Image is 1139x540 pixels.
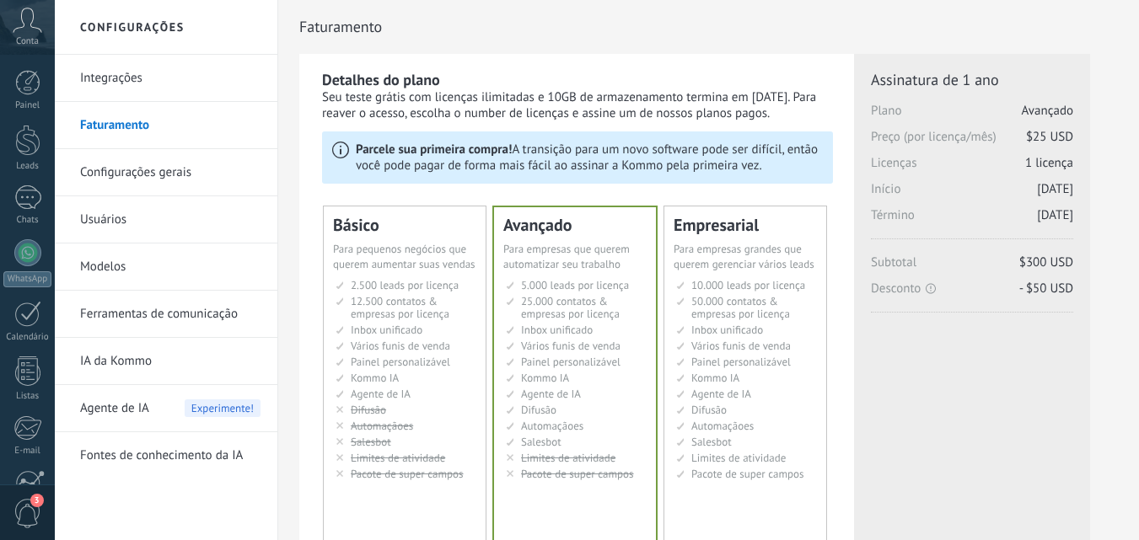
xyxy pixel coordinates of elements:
span: Automaçãoes [521,419,583,433]
a: Fontes de conhecimento da IA [80,432,261,479]
span: Vários funis de venda [351,339,450,353]
span: - $50 USD [1019,281,1073,297]
a: Faturamento [80,102,261,149]
span: Limites de atividade [691,451,786,465]
div: Leads [3,161,52,172]
div: WhatsApp [3,271,51,287]
li: Usuários [55,196,277,243]
span: Vários funis de venda [691,339,791,353]
span: Subtotal [871,254,1073,281]
span: Agente de IA [691,387,751,401]
span: Painel personalizável [521,355,621,369]
p: A transição para um novo software pode ser difícil, então você pode pagar de forma mais fácil ao ... [356,142,823,174]
span: Salesbot [351,435,391,449]
span: Inbox unificado [521,323,593,337]
span: Kommo IA [691,371,739,385]
span: Kommo IA [521,371,569,385]
a: Agente de IA Experimente! [80,385,261,432]
span: Avançado [1022,103,1073,119]
span: Desconto [871,281,1073,297]
span: Inbox unificado [691,323,763,337]
span: Limites de atividade [351,451,445,465]
span: Agente de IA [351,387,411,401]
div: Chats [3,215,52,226]
span: [DATE] [1037,181,1073,197]
li: Modelos [55,243,277,291]
a: IA da Kommo [80,338,261,385]
span: [DATE] [1037,207,1073,223]
span: Início [871,181,1073,207]
li: Agente de IA [55,385,277,432]
span: Pacote de super campos [691,467,804,481]
span: Automaçãoes [351,419,413,433]
span: Painel personalizável [691,355,791,369]
span: 1 licença [1025,155,1073,171]
a: Integrações [80,55,261,102]
span: Inbox unificado [351,323,422,337]
span: 10.000 leads por licença [691,278,805,292]
span: Difusão [351,403,386,417]
span: Difusão [691,403,727,417]
div: Empresarial [674,217,817,233]
span: Limites de atividade [521,451,615,465]
span: $300 USD [1019,254,1073,270]
li: IA da Kommo [55,338,277,385]
span: Para pequenos negócios que querem aumentar suas vendas [333,242,475,271]
span: 2.500 leads por licença [351,278,459,292]
span: Preço (por licença/mês) [871,129,1073,155]
span: Salesbot [521,435,561,449]
a: Usuários [80,196,261,243]
span: Automaçãoes [691,419,754,433]
span: Plano [871,103,1073,129]
span: Pacote de super campos [521,467,634,481]
li: Ferramentas de comunicação [55,291,277,338]
span: Agente de IA [521,387,581,401]
li: Faturamento [55,102,277,149]
span: Vários funis de venda [521,339,621,353]
span: Painel personalizável [351,355,450,369]
span: Conta [16,36,39,47]
span: Para empresas que querem automatizar seu trabalho [503,242,630,271]
span: Pacote de super campos [351,467,464,481]
span: Assinatura de 1 ano [871,70,1073,89]
span: 25.000 contatos & empresas por licença [521,294,620,321]
li: Fontes de conhecimento da IA [55,432,277,479]
li: Integrações [55,55,277,102]
a: Configurações gerais [80,149,261,196]
span: 5.000 leads por licença [521,278,629,292]
span: Kommo IA [351,371,399,385]
span: Para empresas grandes que querem gerenciar vários leads [674,242,814,271]
div: Seu teste grátis com licenças ilimitadas e 10GB de armazenamento termina em [DATE]. Para reaver o... [322,89,833,121]
div: E-mail [3,446,52,457]
div: Básico [333,217,476,233]
li: Configurações gerais [55,149,277,196]
span: $25 USD [1026,129,1073,145]
span: Experimente! [185,399,261,417]
span: Salesbot [691,435,732,449]
a: Ferramentas de comunicação [80,291,261,338]
span: Faturamento [299,18,382,35]
div: Calendário [3,332,52,343]
div: Painel [3,100,52,111]
span: Agente de IA [80,385,149,432]
b: Detalhes do plano [322,70,440,89]
span: Licenças [871,155,1073,181]
div: Avançado [503,217,647,233]
a: Modelos [80,243,261,291]
span: Difusão [521,403,556,417]
span: 3 [30,494,44,507]
div: Listas [3,391,52,402]
b: Parcele sua primeira compra! [356,142,512,158]
span: 50.000 contatos & empresas por licença [691,294,790,321]
span: 12.500 contatos & empresas por licença [351,294,449,321]
span: Término [871,207,1073,233]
